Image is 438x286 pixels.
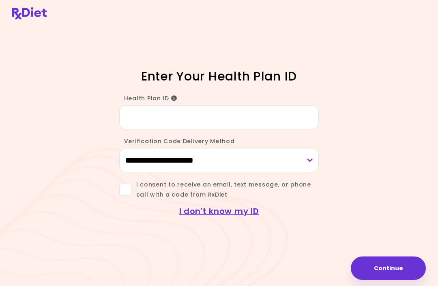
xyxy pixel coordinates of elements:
img: RxDiet [12,7,47,19]
button: Continue [351,256,426,280]
label: Verification Code Delivery Method [119,137,235,145]
span: Health Plan ID [124,94,177,102]
i: Info [171,95,177,101]
h1: Enter Your Health Plan ID [99,68,340,84]
a: I don't know my ID [179,205,259,217]
span: I consent to receive an email, text message, or phone call with a code from RxDiet [131,180,319,200]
